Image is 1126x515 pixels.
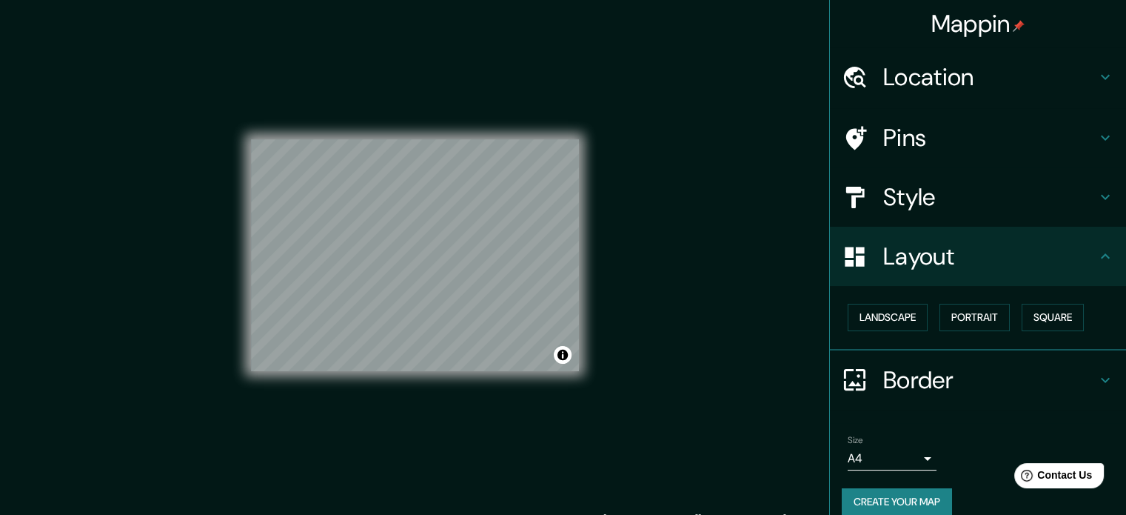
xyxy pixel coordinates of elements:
[830,167,1126,227] div: Style
[830,227,1126,286] div: Layout
[830,108,1126,167] div: Pins
[883,365,1096,395] h4: Border
[931,9,1025,39] h4: Mappin
[1013,20,1025,32] img: pin-icon.png
[1022,304,1084,331] button: Square
[883,242,1096,271] h4: Layout
[554,346,572,364] button: Toggle attribution
[848,304,928,331] button: Landscape
[830,350,1126,410] div: Border
[994,457,1110,499] iframe: Help widget launcher
[883,182,1096,212] h4: Style
[939,304,1010,331] button: Portrait
[251,139,579,371] canvas: Map
[848,447,936,471] div: A4
[883,123,1096,153] h4: Pins
[848,433,863,446] label: Size
[830,47,1126,107] div: Location
[883,62,1096,92] h4: Location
